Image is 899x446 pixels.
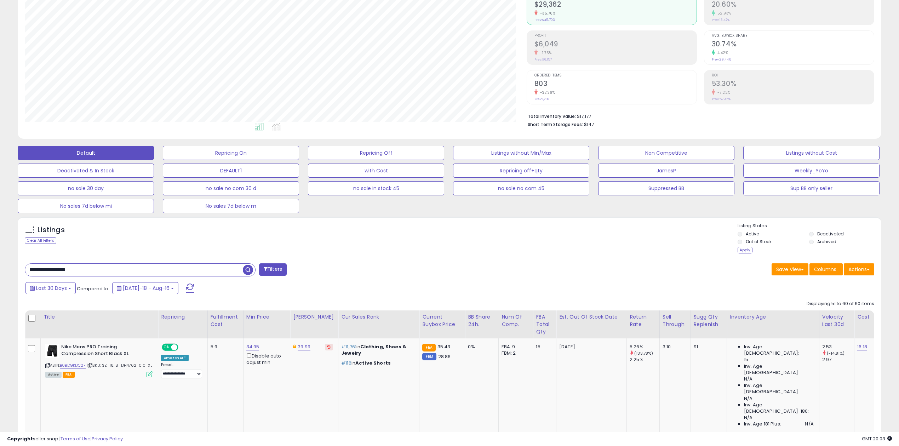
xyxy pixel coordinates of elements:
div: 5.9 [211,344,238,350]
div: 5.26% [630,344,659,350]
button: Listings without Cost [743,146,880,160]
div: 15 [536,344,551,350]
div: [PERSON_NAME] [293,313,335,321]
button: Columns [809,263,843,275]
a: Terms of Use [61,435,91,442]
span: #11,761 [341,343,356,350]
span: 15 [744,356,748,363]
div: Title [44,313,155,321]
a: 39.99 [298,343,310,350]
a: 16.18 [857,343,867,350]
span: Active Shorts [355,360,391,366]
span: ROI [712,74,874,78]
div: 91 [694,344,722,350]
button: Non Competitive [598,146,734,160]
p: in [341,360,414,366]
label: Out of Stock [746,239,772,245]
small: 4.42% [715,50,728,56]
button: Repricing On [163,146,299,160]
p: Listing States: [738,223,881,229]
div: Amazon AI * [161,355,189,361]
div: 3.10 [663,344,685,350]
a: 34.95 [246,343,259,350]
span: 35.43 [437,343,451,350]
span: 2025-09-16 20:03 GMT [862,435,892,442]
span: N/A [805,421,813,427]
small: -37.36% [538,90,555,95]
span: 28.86 [438,353,451,360]
h2: 53.30% [712,80,874,89]
span: Columns [814,266,836,273]
div: Cur Sales Rank [341,313,416,321]
div: BB Share 24h. [468,313,496,328]
small: -35.76% [538,11,556,16]
div: Num of Comp. [502,313,530,328]
div: 0% [468,344,493,350]
a: Privacy Policy [92,435,123,442]
label: Archived [817,239,836,245]
button: no sale no com 30 d [163,181,299,195]
small: -7.22% [715,90,731,95]
small: Prev: 1,282 [534,97,549,101]
span: Inv. Age [DEMOGRAPHIC_DATA]: [744,363,814,376]
label: Deactivated [817,231,844,237]
a: B0BDGKDC2F [60,362,86,368]
div: Preset: [161,362,202,378]
button: Sup BB only seller [743,181,880,195]
button: JamesP [598,164,734,178]
h2: 30.74% [712,40,874,50]
div: Velocity Last 30d [822,313,851,328]
small: Prev: 29.44% [712,57,731,62]
button: Suppressed BB [598,181,734,195]
label: Active [746,231,759,237]
button: with Cost [308,164,444,178]
b: Short Term Storage Fees: [528,121,583,127]
div: ASIN: [45,344,153,377]
p: [DATE] [559,344,621,350]
h2: 20.60% [712,0,874,10]
button: No sales 7d below m [163,199,299,213]
h2: 803 [534,80,697,89]
button: no sale no com 45 [453,181,589,195]
div: 2.25% [630,356,659,363]
span: Inv. Age [DEMOGRAPHIC_DATA]: [744,382,814,395]
button: no sale 30 day [18,181,154,195]
div: FBA Total Qty [536,313,553,336]
h2: $29,362 [534,0,697,10]
span: Inv. Age [DEMOGRAPHIC_DATA]-180: [744,402,814,414]
button: Deactivated & In Stock [18,164,154,178]
span: ON [162,344,171,350]
button: [DATE]-18 - Aug-16 [112,282,178,294]
span: FBA [63,372,75,378]
span: | SKU: SZ_16.18_DH4762-010_XL [87,362,152,368]
b: Total Inventory Value: [528,113,576,119]
b: Nike Mens PRO Training Compression Short Black XL [61,344,147,359]
div: FBA: 9 [502,344,527,350]
small: (-14.81%) [827,350,844,356]
span: Clothing, Shoes & Jewelry [341,343,406,356]
span: Inv. Age 181 Plus: [744,421,781,427]
div: Repricing [161,313,205,321]
span: N/A [744,395,752,402]
button: Repricing Off [308,146,444,160]
span: Last 30 Days [36,285,67,292]
h5: Listings [38,225,65,235]
button: Repricing off+qty [453,164,589,178]
span: Avg. Buybox Share [712,34,874,38]
h2: $6,049 [534,40,697,50]
small: Prev: $6,157 [534,57,552,62]
small: Prev: 57.45% [712,97,731,101]
span: Inv. Age [DEMOGRAPHIC_DATA]: [744,344,814,356]
button: Listings without Min/Max [453,146,589,160]
div: 2.53 [822,344,854,350]
button: Default [18,146,154,160]
div: Clear All Filters [25,237,56,244]
li: $17,177 [528,111,869,120]
div: FBM: 2 [502,350,527,356]
span: N/A [744,376,752,382]
button: DEFAULT1 [163,164,299,178]
div: Fulfillment Cost [211,313,240,328]
small: Prev: $45,703 [534,18,555,22]
small: Prev: 13.47% [712,18,729,22]
div: Displaying 51 to 60 of 60 items [807,301,874,307]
